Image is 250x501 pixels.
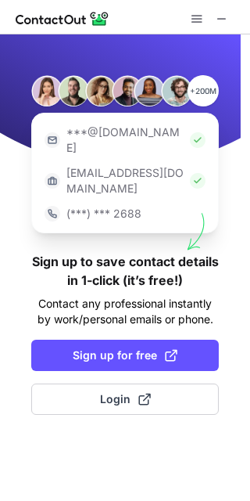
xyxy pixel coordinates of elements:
button: Sign up for free [31,340,219,371]
h1: Sign up to save contact details in 1-click (it’s free!) [31,252,219,290]
img: Person #4 [112,75,143,106]
p: +200M [187,75,219,106]
img: Person #3 [85,75,116,106]
img: https://contactout.com/extension/app/static/media/login-phone-icon.bacfcb865e29de816d437549d7f4cb... [45,206,60,222]
img: Person #1 [31,75,62,106]
img: https://contactout.com/extension/app/static/media/login-email-icon.f64bce713bb5cd1896fef81aa7b14a... [45,132,60,148]
p: [EMAIL_ADDRESS][DOMAIN_NAME] [66,165,184,196]
img: Check Icon [190,173,205,189]
img: Person #5 [134,75,165,106]
img: https://contactout.com/extension/app/static/media/login-work-icon.638a5007170bc45168077fde17b29a1... [45,173,60,189]
span: Login [100,391,151,407]
img: Person #6 [161,75,192,106]
img: Check Icon [190,132,205,148]
button: Login [31,384,219,415]
p: ***@[DOMAIN_NAME] [66,124,184,156]
img: Person #2 [58,75,89,106]
p: Contact any professional instantly by work/personal emails or phone. [31,296,219,327]
img: ContactOut v5.3.10 [16,9,109,28]
span: Sign up for free [73,348,177,363]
